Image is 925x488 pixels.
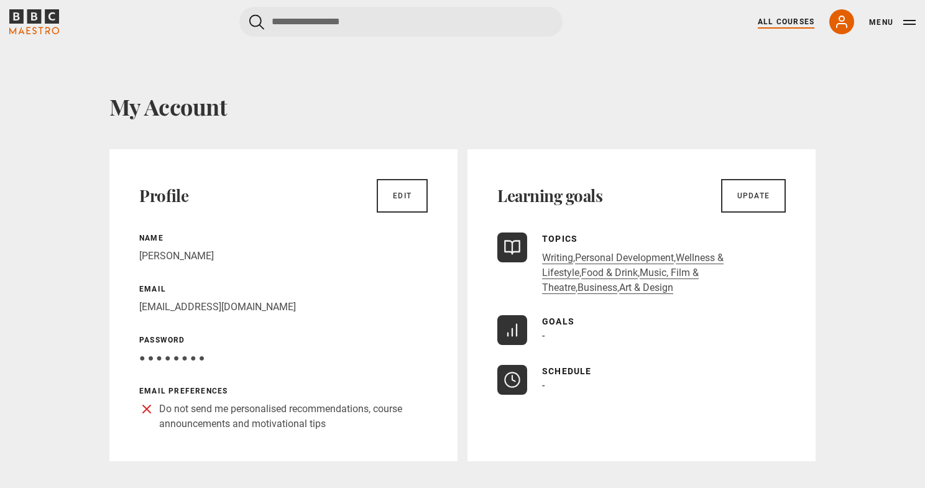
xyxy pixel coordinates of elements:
[139,186,188,206] h2: Profile
[139,232,428,244] p: Name
[542,315,574,328] p: Goals
[239,7,563,37] input: Search
[139,249,428,264] p: [PERSON_NAME]
[497,186,602,206] h2: Learning goals
[542,329,545,341] span: -
[721,179,786,213] a: Update
[159,402,428,431] p: Do not send me personalised recommendations, course announcements and motivational tips
[575,252,674,264] a: Personal Development
[869,16,916,29] button: Toggle navigation
[109,93,816,119] h1: My Account
[542,379,545,391] span: -
[139,352,205,364] span: ● ● ● ● ● ● ● ●
[581,267,638,279] a: Food & Drink
[619,282,673,294] a: Art & Design
[9,9,59,34] svg: BBC Maestro
[139,300,428,315] p: [EMAIL_ADDRESS][DOMAIN_NAME]
[139,283,428,295] p: Email
[249,14,264,30] button: Submit the search query
[542,251,786,295] p: , , , , , ,
[377,179,428,213] a: Edit
[139,385,428,397] p: Email preferences
[139,334,428,346] p: Password
[542,365,592,378] p: Schedule
[542,232,786,246] p: Topics
[542,252,573,264] a: Writing
[758,16,814,27] a: All Courses
[578,282,617,294] a: Business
